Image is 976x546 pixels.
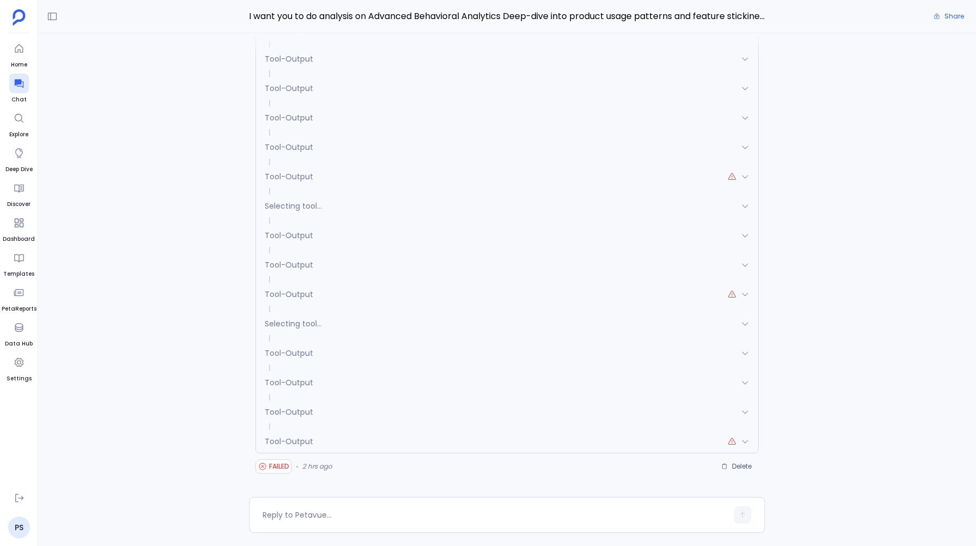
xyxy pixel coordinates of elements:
span: FAILED [269,462,289,471]
img: petavue logo [13,9,26,26]
span: Tool-Output [265,436,313,447]
span: Templates [3,270,34,278]
button: Share [927,9,971,24]
span: Settings [7,374,32,383]
span: Tool-Output [265,289,313,300]
a: Templates [3,248,34,278]
button: Delete [714,458,759,475]
span: Tool-Output [265,377,313,388]
span: Tool-Output [265,348,313,359]
span: Tool-Output [265,83,313,94]
a: PetaReports [2,283,36,313]
span: Data Hub [5,339,33,348]
span: Explore [9,130,29,139]
span: Home [9,60,29,69]
span: Tool-Output [265,259,313,270]
span: Tool-Output [265,407,313,417]
a: Data Hub [5,318,33,348]
span: Tool-Output [265,53,313,64]
span: Tool-Output [265,112,313,123]
a: Deep Dive [5,143,33,174]
span: PetaReports [2,305,36,313]
a: Settings [7,353,32,383]
span: Tool-Output [265,171,313,182]
span: Selecting tool... [265,318,322,329]
span: 2 hrs ago [302,462,332,471]
span: Dashboard [3,235,35,244]
a: PS [8,517,30,538]
span: Delete [732,462,752,471]
a: Dashboard [3,213,35,244]
span: I want you to do analysis on Advanced Behavioral Analytics Deep-dive into product usage patterns ... [249,9,765,23]
span: Tool-Output [265,230,313,241]
a: Explore [9,108,29,139]
a: Chat [9,74,29,104]
span: Tool-Output [265,142,313,153]
span: Discover [7,200,30,209]
a: Home [9,39,29,69]
span: Chat [9,95,29,104]
span: Selecting tool... [265,201,322,211]
span: Deep Dive [5,165,33,174]
span: Share [944,12,964,21]
a: Discover [7,178,30,209]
